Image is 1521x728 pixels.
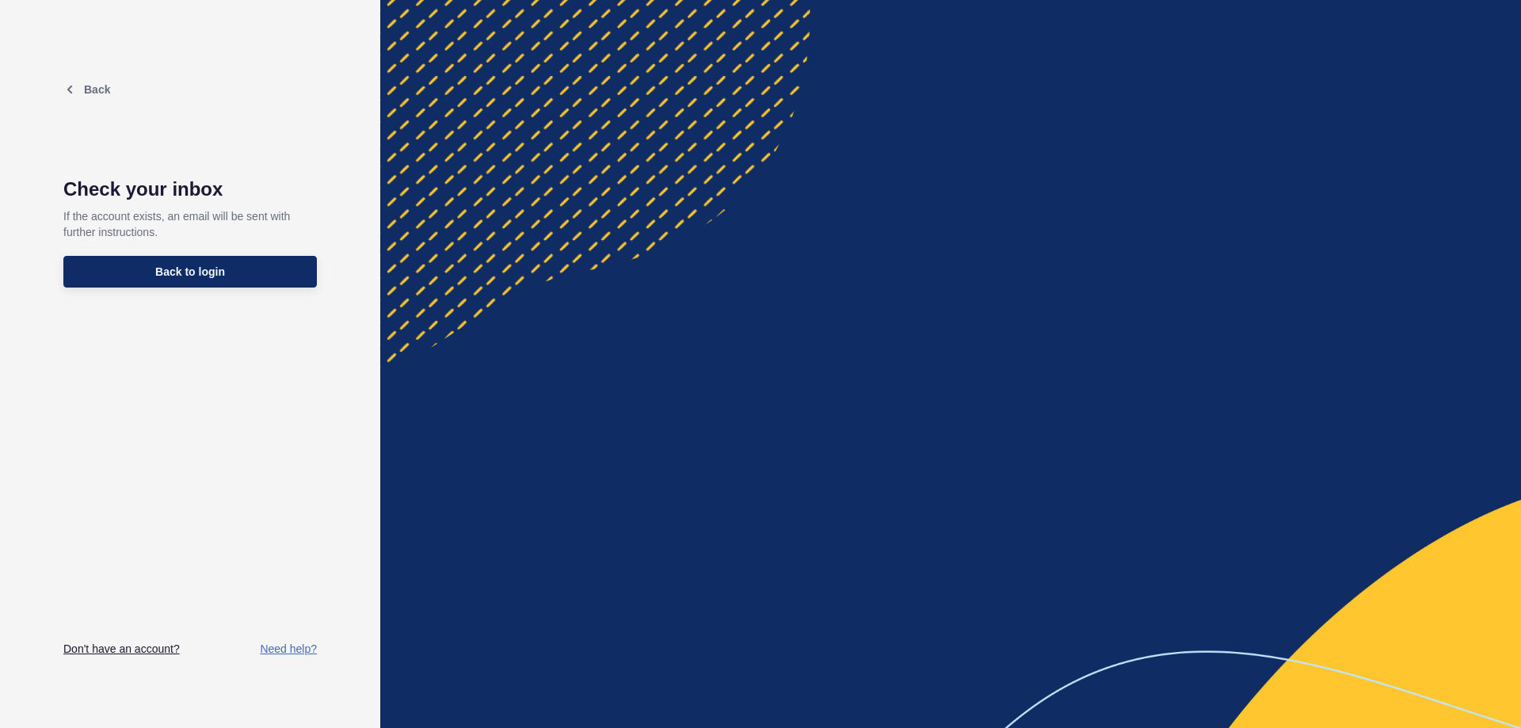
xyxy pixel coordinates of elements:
[63,256,317,288] button: Back to login
[260,641,317,657] a: Need help?
[84,83,110,96] span: Back
[63,83,110,96] a: Back
[63,178,317,200] h1: Check your inbox
[155,264,225,280] span: Back to login
[63,641,180,657] a: Don't have an account?
[63,200,317,248] p: If the account exists, an email will be sent with further instructions.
